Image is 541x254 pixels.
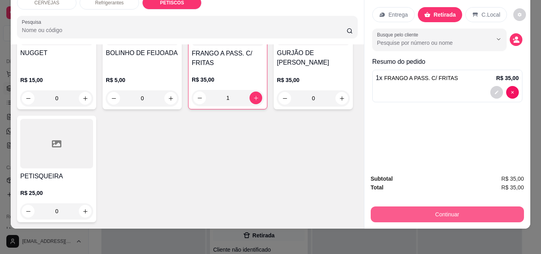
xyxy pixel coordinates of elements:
button: decrease-product-quantity [193,92,206,104]
span: R$ 35,00 [501,183,524,192]
button: increase-product-quantity [79,92,91,105]
p: R$ 25,00 [20,189,93,197]
button: decrease-product-quantity [22,205,34,218]
button: Show suggestions [492,33,505,46]
button: decrease-product-quantity [506,86,519,99]
button: increase-product-quantity [250,92,262,104]
button: increase-product-quantity [79,205,91,218]
button: increase-product-quantity [164,92,177,105]
button: decrease-product-quantity [107,92,120,105]
p: R$ 15,00 [20,76,93,84]
button: increase-product-quantity [335,92,348,105]
p: R$ 5,00 [106,76,179,84]
h4: GURJÃO DE [PERSON_NAME] [277,48,350,67]
label: Busque pelo cliente [377,31,421,38]
button: Continuar [371,206,524,222]
h4: NUGGET [20,48,93,58]
button: decrease-product-quantity [513,8,526,21]
span: FRANGO A PASS. C/ FRITAS [384,75,458,81]
p: Entrega [389,11,408,19]
span: R$ 35,00 [501,174,524,183]
input: Busque pelo cliente [377,39,480,47]
strong: Subtotal [371,176,393,182]
p: 1 x [376,73,458,83]
p: Resumo do pedido [372,57,522,67]
label: Pesquisa [22,19,44,25]
h4: BOLINHO DE FEIJOADA [106,48,179,58]
p: R$ 35,00 [192,76,264,84]
button: decrease-product-quantity [22,92,34,105]
strong: Total [371,184,383,191]
p: R$ 35,00 [277,76,350,84]
p: Retirada [434,11,456,19]
input: Pesquisa [22,26,347,34]
button: decrease-product-quantity [510,33,522,46]
button: decrease-product-quantity [278,92,291,105]
p: C.Local [482,11,500,19]
p: R$ 35,00 [496,74,519,82]
h4: PETISQUEIRA [20,172,93,181]
h4: FRANGO A PASS. C/ FRITAS [192,49,264,68]
button: decrease-product-quantity [490,86,503,99]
